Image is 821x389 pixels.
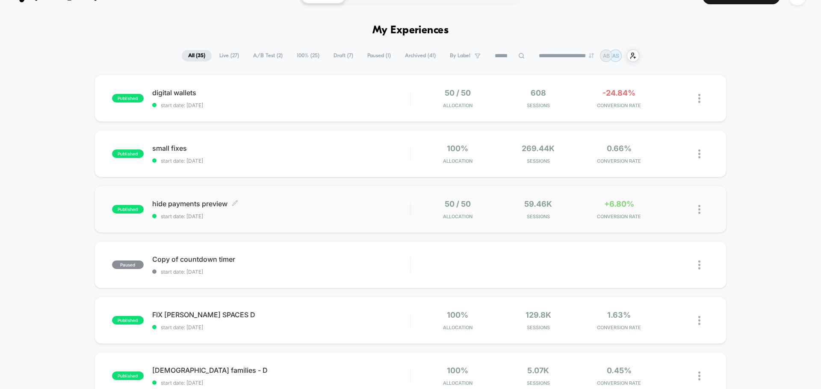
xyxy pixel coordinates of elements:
span: Live ( 27 ) [213,50,245,61]
span: digital wallets [152,88,410,97]
span: -24.84% [602,88,635,97]
span: 608 [531,88,546,97]
span: Allocation [443,102,473,108]
span: 129.8k [526,310,551,319]
img: close [698,149,700,158]
span: published [112,371,144,380]
span: start date: [DATE] [152,158,410,164]
span: 0.66% [607,144,632,153]
span: Draft ( 7 ) [327,50,360,61]
span: 269.44k [522,144,555,153]
img: close [698,205,700,214]
span: 0.45% [607,366,632,375]
span: start date: [DATE] [152,380,410,386]
span: 59.46k [524,199,552,208]
span: By Label [450,53,470,59]
span: 100% [447,366,468,375]
span: CONVERSION RATE [581,102,657,108]
span: 5.07k [527,366,549,375]
span: Allocation [443,325,473,331]
span: paused [112,260,144,269]
span: Allocation [443,214,473,219]
span: published [112,205,144,214]
p: AS [612,53,619,59]
span: A/B Test ( 2 ) [247,50,289,61]
span: 1.63% [607,310,631,319]
span: [DEMOGRAPHIC_DATA] families - D [152,366,410,374]
span: Sessions [500,214,577,219]
img: close [698,94,700,103]
span: published [112,94,144,102]
span: start date: [DATE] [152,324,410,331]
img: end [589,53,594,58]
span: published [112,316,144,325]
span: Sessions [500,325,577,331]
span: published [112,149,144,158]
span: All ( 35 ) [182,50,212,61]
span: 100% ( 25 ) [290,50,326,61]
span: start date: [DATE] [152,102,410,108]
span: Sessions [500,380,577,386]
img: close [698,371,700,380]
span: Sessions [500,158,577,164]
span: 50 / 50 [445,199,471,208]
span: 100% [447,310,468,319]
img: close [698,316,700,325]
p: AB [603,53,610,59]
span: Sessions [500,102,577,108]
span: 100% [447,144,468,153]
span: +6.80% [604,199,634,208]
span: Allocation [443,158,473,164]
span: CONVERSION RATE [581,214,657,219]
img: close [698,260,700,269]
span: 50 / 50 [445,88,471,97]
span: hide payments preview [152,199,410,208]
span: CONVERSION RATE [581,158,657,164]
span: CONVERSION RATE [581,325,657,331]
span: small fixes [152,144,410,152]
span: Allocation [443,380,473,386]
span: start date: [DATE] [152,213,410,219]
span: Paused ( 1 ) [361,50,397,61]
span: CONVERSION RATE [581,380,657,386]
span: start date: [DATE] [152,269,410,275]
span: FIX [PERSON_NAME] SPACES D [152,310,410,319]
span: Archived ( 41 ) [399,50,442,61]
span: Copy of countdown timer [152,255,410,263]
h1: My Experiences [372,24,449,37]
